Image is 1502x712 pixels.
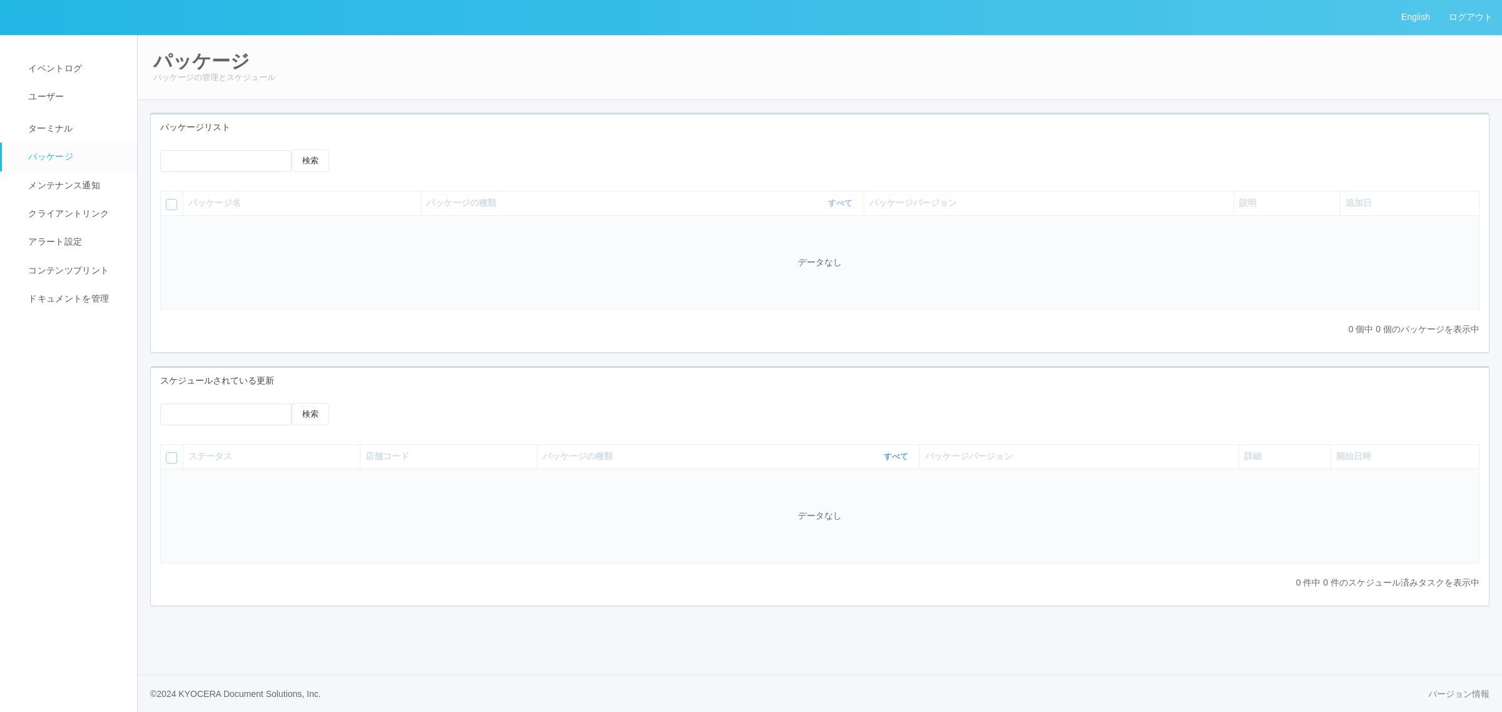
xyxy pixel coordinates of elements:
a: すべて [884,452,911,461]
span: 追加日 [1346,198,1372,208]
a: すべて [828,198,856,208]
a: メンテナンス通知 [2,171,148,200]
div: スケジュールされている更新 [151,368,1489,394]
span: ターミナル [25,123,73,133]
a: クライアントリンク [2,200,148,228]
span: パッケージ [25,151,73,161]
button: 検索 [292,403,329,425]
span: パッケージの種類 [426,196,499,210]
span: クライアントリンク [25,208,109,218]
span: パッケージバージョン [925,451,1013,461]
a: イベントログ [2,54,148,83]
span: パッケージバージョン [869,198,957,208]
span: パッケージの種類 [543,450,616,463]
h2: パッケージ [153,51,1486,71]
span: ユーザー [25,91,64,101]
div: 説明 [1239,196,1334,210]
span: コンテンツプリント [25,265,109,275]
span: イベントログ [25,63,82,73]
td: データなし [161,469,1479,563]
p: 0 件中 0 件のスケジュール済みタスクを表示中 [1296,576,1479,589]
a: バージョン情報 [1428,688,1489,701]
span: パッケージ名 [188,198,241,208]
div: 詳細 [1244,450,1325,463]
a: ターミナル [2,111,148,143]
button: すべて [881,450,914,463]
p: 0 個中 0 個のパッケージを表示中 [1349,323,1479,336]
td: データなし [161,215,1479,310]
span: © 2024 KYOCERA Document Solutions, Inc. [150,689,321,699]
button: すべて [825,197,859,210]
p: パッケージの管理とスケジュール [153,71,1486,84]
button: 検索 [292,150,329,172]
span: 開始日時 [1336,451,1371,461]
span: ステータス [188,451,232,461]
a: アラート設定 [2,228,148,256]
a: ユーザー [2,83,148,111]
a: コンテンツプリント [2,257,148,285]
span: ドキュメントを管理 [25,293,109,303]
a: ドキュメントを管理 [2,285,148,313]
div: 店舗コード [365,450,532,463]
div: パッケージリスト [151,114,1489,140]
a: パッケージ [2,143,148,171]
span: アラート設定 [25,236,82,247]
span: メンテナンス通知 [25,180,100,190]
